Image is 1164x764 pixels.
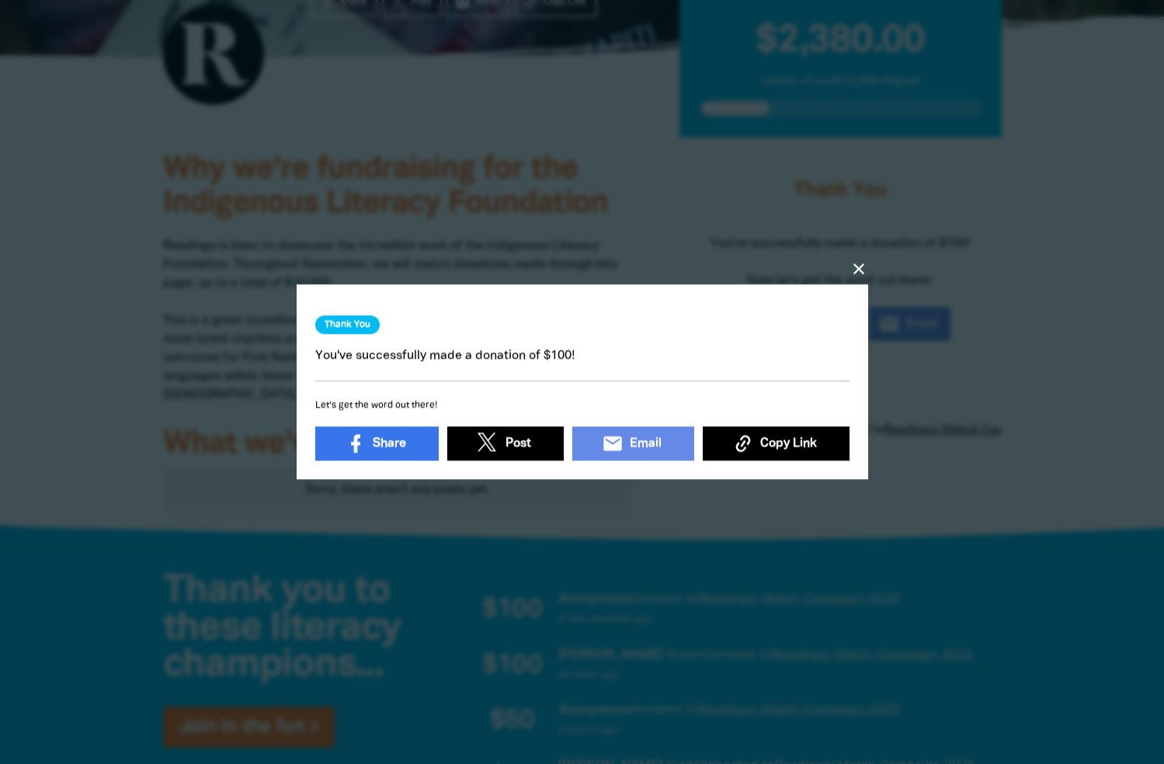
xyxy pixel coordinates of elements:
a: emailEmail [572,426,693,460]
span: Copy Link [759,434,816,453]
a: Share [315,426,439,460]
span: Share [373,434,406,453]
h3: Thank You [315,316,380,335]
i: email [601,432,623,454]
span: Email [629,434,661,453]
span: Post [505,434,530,453]
a: Post [447,426,564,460]
button: close [850,260,868,279]
h6: Let's get the word out there! [315,398,850,415]
button: Copy Link [702,426,849,460]
p: You've successfully made a donation of $100! [315,347,850,366]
